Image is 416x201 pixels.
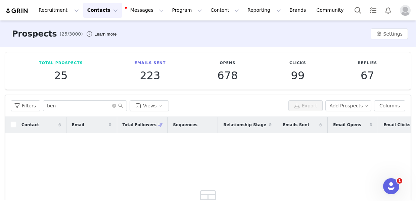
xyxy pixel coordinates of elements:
button: Add Prospects [325,100,372,111]
p: 25 [39,69,83,82]
button: Filters [11,100,40,111]
button: Content [206,3,243,18]
a: Tasks [366,3,380,18]
span: Contact [21,122,39,128]
button: Columns [374,100,405,111]
span: Email Opens [333,122,361,128]
p: Clicks [289,60,306,66]
button: Search [351,3,365,18]
input: Search... [43,100,127,111]
p: 223 [134,69,166,82]
button: Notifications [381,3,396,18]
div: Tooltip anchor [93,31,118,38]
button: Program [168,3,206,18]
p: Total Prospects [39,60,83,66]
a: Community [313,3,351,18]
i: icon: close-circle [112,104,116,108]
button: Contacts [83,3,122,18]
img: grin logo [5,8,29,14]
span: Email [72,122,84,128]
button: Export [288,100,323,111]
p: 99 [289,69,306,82]
span: 1 [397,178,402,184]
img: placeholder-profile.jpg [400,5,411,16]
button: Settings [371,29,408,39]
i: icon: search [118,103,123,108]
button: Reporting [243,3,285,18]
span: Email Clicks [383,122,410,128]
span: Relationship Stage [223,122,266,128]
iframe: Intercom live chat [383,178,399,194]
span: (25/3000) [60,31,83,38]
button: Recruitment [35,3,83,18]
p: 67 [358,69,377,82]
span: Total Followers [123,122,157,128]
h3: Prospects [12,28,57,40]
button: Views [130,100,169,111]
p: Emails Sent [134,60,166,66]
p: Replies [358,60,377,66]
p: 678 [217,69,238,82]
span: Sequences [173,122,197,128]
a: Brands [285,3,312,18]
span: Emails Sent [283,122,309,128]
p: Opens [217,60,238,66]
button: Messages [122,3,168,18]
